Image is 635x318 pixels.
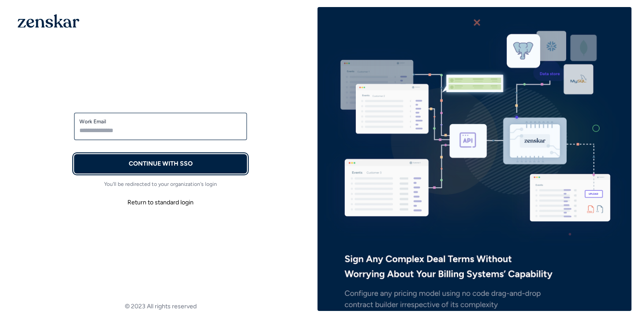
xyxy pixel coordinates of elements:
button: Return to standard login [74,195,247,211]
footer: © 2023 All rights reserved [4,302,317,311]
img: 1OGAJ2xQqyY4LXKgY66KYq0eOWRCkrZdAb3gUhuVAqdWPZE9SRJmCz+oDMSn4zDLXe31Ii730ItAGKgCKgCCgCikA4Av8PJUP... [18,14,79,28]
p: You'll be redirected to your organization's login [74,181,247,188]
button: CONTINUE WITH SSO [74,154,247,174]
label: Work Email [79,118,242,125]
p: CONTINUE WITH SSO [129,159,193,168]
